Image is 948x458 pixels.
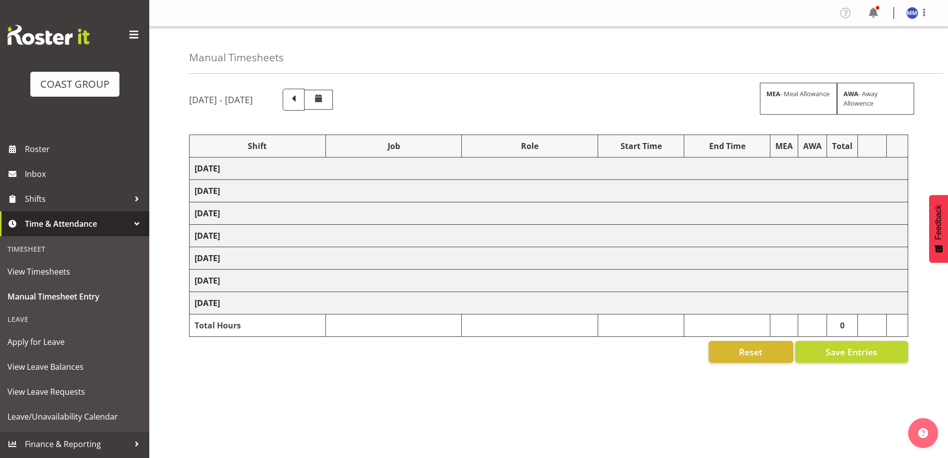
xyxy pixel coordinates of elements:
td: Total Hours [190,314,326,337]
strong: AWA [843,89,858,98]
div: - Meal Allowance [760,83,837,115]
img: Rosterit website logo [7,25,90,45]
div: - Away Allowence [837,83,914,115]
a: Apply for Leave [2,329,147,354]
h5: [DATE] - [DATE] [189,94,253,105]
td: 0 [827,314,858,337]
div: MEA [775,140,793,152]
img: matthew-mclean9952.jpg [906,7,918,19]
span: Time & Attendance [25,216,129,231]
td: [DATE] [190,180,908,202]
td: [DATE] [190,202,908,225]
span: Shifts [25,191,129,206]
button: Reset [709,341,793,363]
span: Roster [25,142,144,156]
button: Feedback - Show survey [929,195,948,263]
span: Manual Timesheet Entry [7,289,142,304]
div: Total [832,140,852,152]
span: Feedback [934,205,943,240]
a: View Timesheets [2,259,147,284]
span: Inbox [25,166,144,181]
strong: MEA [766,89,780,98]
div: Start Time [603,140,679,152]
span: Finance & Reporting [25,437,129,452]
a: View Leave Requests [2,379,147,404]
span: View Leave Balances [7,359,142,374]
div: End Time [689,140,765,152]
span: Save Entries [826,345,877,358]
span: View Leave Requests [7,384,142,399]
span: Reset [739,345,762,358]
td: [DATE] [190,270,908,292]
div: Leave [2,309,147,329]
a: Leave/Unavailability Calendar [2,404,147,429]
a: View Leave Balances [2,354,147,379]
img: help-xxl-2.png [918,428,928,438]
span: View Timesheets [7,264,142,279]
h4: Manual Timesheets [189,52,284,63]
td: [DATE] [190,225,908,247]
td: [DATE] [190,292,908,314]
div: Shift [195,140,320,152]
div: Timesheet [2,239,147,259]
div: AWA [803,140,822,152]
div: COAST GROUP [40,77,109,92]
button: Save Entries [795,341,908,363]
span: Leave/Unavailability Calendar [7,409,142,424]
a: Manual Timesheet Entry [2,284,147,309]
span: Apply for Leave [7,334,142,349]
div: Role [467,140,593,152]
div: Job [331,140,457,152]
td: [DATE] [190,247,908,270]
td: [DATE] [190,157,908,180]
